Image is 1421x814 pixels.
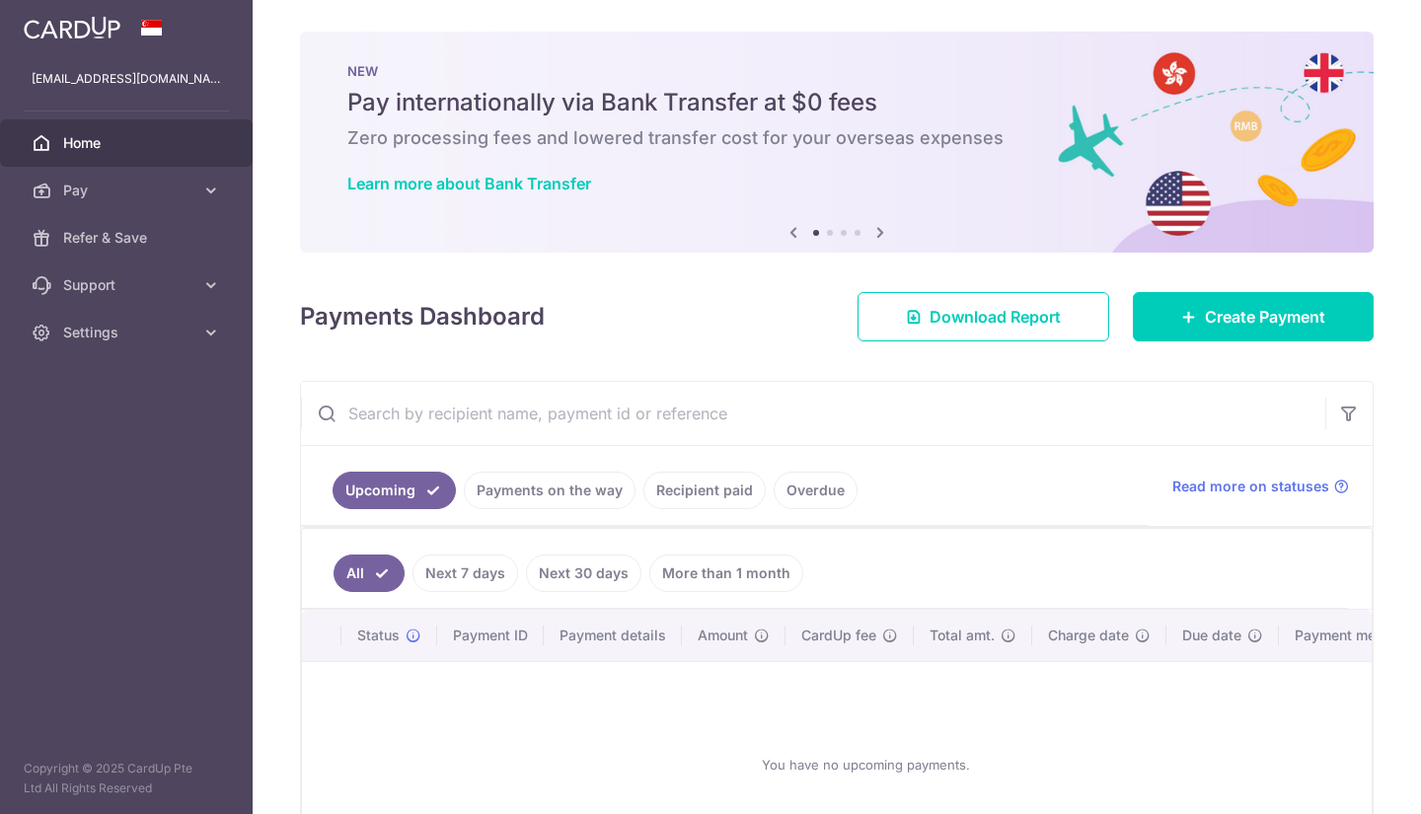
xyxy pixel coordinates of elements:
[1048,626,1129,645] span: Charge date
[63,181,193,200] span: Pay
[930,626,995,645] span: Total amt.
[1182,626,1241,645] span: Due date
[300,32,1374,253] img: Bank transfer banner
[300,299,545,334] h4: Payments Dashboard
[774,472,858,509] a: Overdue
[63,275,193,295] span: Support
[544,610,682,661] th: Payment details
[24,16,120,39] img: CardUp
[357,626,400,645] span: Status
[334,555,405,592] a: All
[63,228,193,248] span: Refer & Save
[347,174,591,193] a: Learn more about Bank Transfer
[412,555,518,592] a: Next 7 days
[63,323,193,342] span: Settings
[1172,477,1349,496] a: Read more on statuses
[801,626,876,645] span: CardUp fee
[698,626,748,645] span: Amount
[526,555,641,592] a: Next 30 days
[301,382,1325,445] input: Search by recipient name, payment id or reference
[464,472,636,509] a: Payments on the way
[1205,305,1325,329] span: Create Payment
[32,69,221,89] p: [EMAIL_ADDRESS][DOMAIN_NAME]
[1172,477,1329,496] span: Read more on statuses
[930,305,1061,329] span: Download Report
[63,133,193,153] span: Home
[333,472,456,509] a: Upcoming
[643,472,766,509] a: Recipient paid
[437,610,544,661] th: Payment ID
[1133,292,1374,341] a: Create Payment
[347,126,1326,150] h6: Zero processing fees and lowered transfer cost for your overseas expenses
[44,14,85,32] span: Help
[649,555,803,592] a: More than 1 month
[347,87,1326,118] h5: Pay internationally via Bank Transfer at $0 fees
[347,63,1326,79] p: NEW
[858,292,1109,341] a: Download Report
